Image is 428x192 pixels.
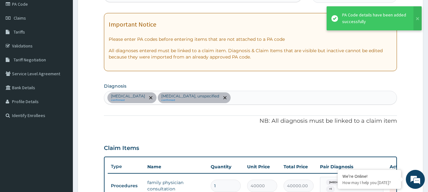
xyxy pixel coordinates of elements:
textarea: Type your message and hit 'Enter' [3,126,121,148]
th: Pair Diagnosis [317,160,386,173]
span: We're online! [37,56,87,120]
span: [MEDICAL_DATA] [326,179,356,186]
p: [MEDICAL_DATA] [111,94,145,99]
th: Type [108,161,144,172]
p: NB: All diagnosis must be linked to a claim item [104,117,397,125]
p: Please enter PA codes before entering items that are not attached to a PA code [109,36,393,42]
label: Diagnosis [104,83,126,89]
span: Tariffs [14,29,25,35]
div: Minimize live chat window [104,3,119,18]
div: We're Online! [342,173,396,179]
div: PA Code details have been added successfully [342,12,407,25]
img: d_794563401_company_1708531726252_794563401 [12,32,26,47]
small: confirmed [161,99,219,102]
h1: Important Notice [109,21,156,28]
p: How may I help you today? [342,180,396,185]
td: Procedures [108,180,144,192]
span: Claims [14,15,26,21]
small: confirmed [111,99,145,102]
p: [MEDICAL_DATA], unspecified [161,94,219,99]
th: Name [144,160,208,173]
span: Tariff Negotiation [14,57,46,63]
h3: Claim Items [104,145,139,152]
div: Chat with us now [33,35,106,44]
p: All diagnoses entered must be linked to a claim item. Diagnosis & Claim Items that are visible bu... [109,47,393,60]
th: Total Price [280,160,317,173]
span: remove selection option [222,95,228,101]
span: remove selection option [148,95,154,101]
th: Actions [386,160,418,173]
th: Quantity [208,160,244,173]
th: Unit Price [244,160,280,173]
